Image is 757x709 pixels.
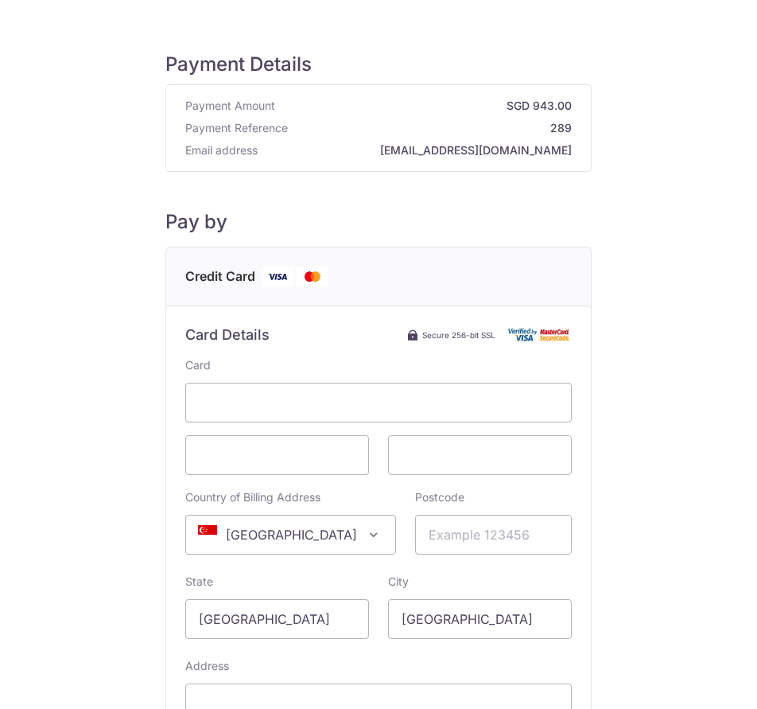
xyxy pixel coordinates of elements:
label: Card [185,357,211,373]
label: Postcode [415,489,464,505]
span: Singapore [185,515,396,555]
span: Secure 256-bit SSL [422,329,495,341]
label: Country of Billing Address [185,489,320,505]
label: Address [185,658,229,674]
span: Email address [185,142,258,158]
span: Payment Reference [185,120,288,136]
iframe: To enrich screen reader interactions, please activate Accessibility in Grammarly extension settings [199,393,558,412]
img: Mastercard [297,267,328,286]
iframe: Secure card expiration date input frame [199,446,355,465]
strong: SGD 943.00 [281,98,572,114]
label: City [388,574,409,590]
img: Visa [262,267,293,286]
strong: 289 [294,120,572,136]
img: Card secure [508,328,572,341]
iframe: Secure card security code input frame [402,446,558,465]
span: Singapore [186,516,395,554]
span: Credit Card [185,267,255,286]
input: Example 123456 [415,515,572,555]
h5: Payment Details [165,53,592,76]
strong: [EMAIL_ADDRESS][DOMAIN_NAME] [264,142,572,158]
h5: Pay by [165,210,592,234]
label: State [185,574,213,590]
span: Payment Amount [185,98,275,114]
h6: Card Details [185,325,270,345]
